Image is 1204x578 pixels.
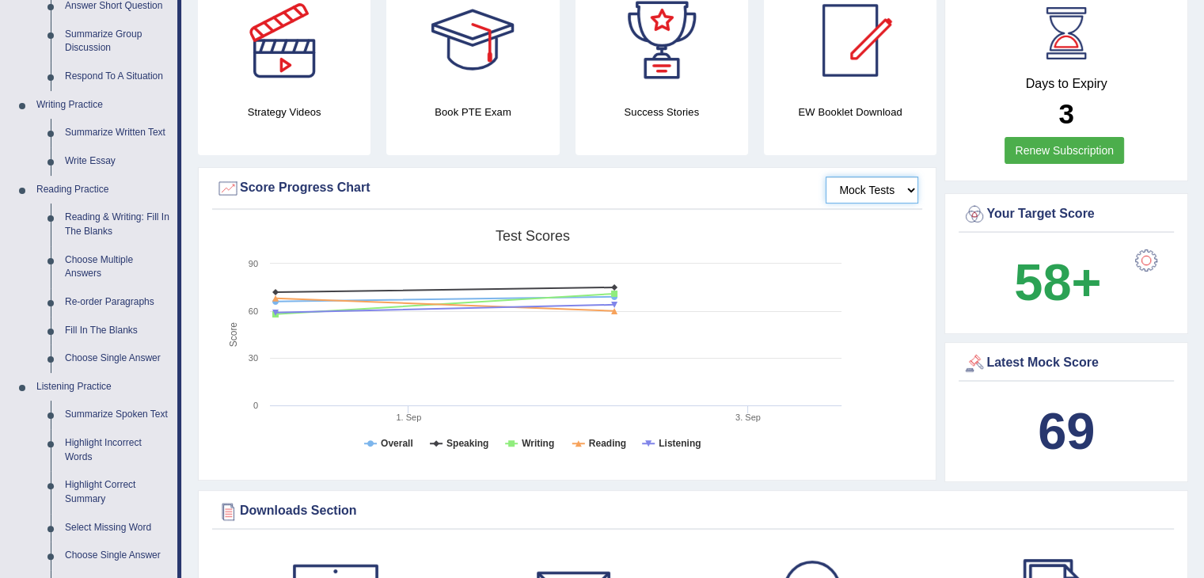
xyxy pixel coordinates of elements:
[446,438,488,449] tspan: Speaking
[496,228,570,244] tspan: Test scores
[386,104,559,120] h4: Book PTE Exam
[58,401,177,429] a: Summarize Spoken Text
[963,77,1170,91] h4: Days to Expiry
[58,429,177,471] a: Highlight Incorrect Words
[735,413,761,422] tspan: 3. Sep
[522,438,554,449] tspan: Writing
[58,21,177,63] a: Summarize Group Discussion
[963,203,1170,226] div: Your Target Score
[249,306,258,316] text: 60
[58,203,177,245] a: Reading & Writing: Fill In The Blanks
[58,119,177,147] a: Summarize Written Text
[58,471,177,513] a: Highlight Correct Summary
[963,352,1170,375] div: Latest Mock Score
[58,542,177,570] a: Choose Single Answer
[58,514,177,542] a: Select Missing Word
[659,438,701,449] tspan: Listening
[228,322,239,348] tspan: Score
[58,246,177,288] a: Choose Multiple Answers
[58,288,177,317] a: Re-order Paragraphs
[1058,98,1073,129] b: 3
[29,176,177,204] a: Reading Practice
[253,401,258,410] text: 0
[58,147,177,176] a: Write Essay
[58,317,177,345] a: Fill In The Blanks
[29,373,177,401] a: Listening Practice
[58,63,177,91] a: Respond To A Situation
[198,104,370,120] h4: Strategy Videos
[1005,137,1124,164] a: Renew Subscription
[1038,402,1095,460] b: 69
[396,413,421,422] tspan: 1. Sep
[589,438,626,449] tspan: Reading
[249,353,258,363] text: 30
[216,177,918,200] div: Score Progress Chart
[29,91,177,120] a: Writing Practice
[575,104,748,120] h4: Success Stories
[58,344,177,373] a: Choose Single Answer
[764,104,936,120] h4: EW Booklet Download
[381,438,413,449] tspan: Overall
[249,259,258,268] text: 90
[1014,253,1101,311] b: 58+
[216,500,1170,523] div: Downloads Section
